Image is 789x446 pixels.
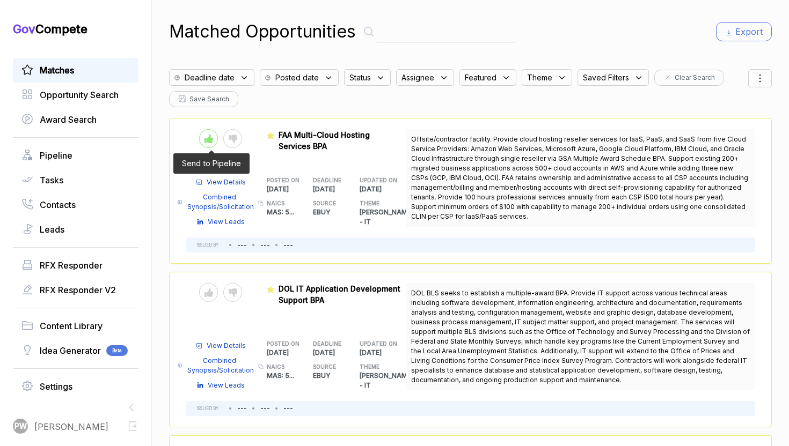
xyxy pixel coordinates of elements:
p: [DATE] [313,184,360,194]
h5: THEME [360,199,389,207]
li: --- [283,240,293,250]
h5: POSTED ON [267,176,296,184]
h5: ISSUED BY [196,405,218,412]
a: Contacts [21,198,130,211]
button: Export [716,22,772,41]
span: MAS: 5 ... [267,371,294,380]
span: Save Search [189,94,229,104]
span: View Details [207,177,246,187]
h1: Compete [13,21,138,36]
a: Opportunity Search [21,88,130,101]
h5: DEADLINE [313,176,342,184]
span: PW [14,421,27,432]
span: View Leads [208,381,245,390]
span: DOL IT Application Development Support BPA [279,284,400,304]
button: Save Search [169,91,238,107]
span: Offsite/contractor facility. Provide cloud hosting reseller services for IaaS, PaaS, and SaaS fro... [411,135,748,220]
span: Combined Synopsis/Solicitation [186,356,255,375]
a: Tasks [21,174,130,187]
h5: POSTED ON [267,340,296,348]
span: Clear Search [675,73,715,83]
span: Idea Generator [40,344,101,357]
a: Matches [21,64,130,77]
h5: UPDATED ON [360,176,389,184]
p: [DATE] [360,184,406,194]
h5: NAICS [267,199,296,207]
a: RFX Responder [21,259,130,272]
span: DOL BLS seeks to establish a multiple-award BPA. Provide IT support across various technical area... [411,289,750,384]
span: Combined Synopsis/Solicitation [186,192,255,212]
p: EBUY [313,207,360,217]
span: RFX Responder [40,259,103,272]
li: --- [237,404,247,413]
span: Deadline date [185,72,235,83]
span: Featured [465,72,496,83]
li: --- [237,240,247,250]
a: Idea GeneratorBeta [21,344,130,357]
button: Clear Search [654,70,724,86]
span: Content Library [40,319,103,332]
li: --- [260,404,270,413]
p: [DATE] [313,348,360,358]
h5: THEME [360,363,389,371]
li: --- [260,240,270,250]
p: [PERSON_NAME] - IT [360,371,406,390]
span: Saved Filters [583,72,629,83]
p: EBUY [313,371,360,381]
span: Theme [527,72,552,83]
span: Tasks [40,174,63,187]
span: Settings [40,380,72,393]
span: RFX Responder V2 [40,284,116,296]
span: Gov [13,22,35,36]
a: Content Library [21,319,130,332]
span: Contacts [40,198,76,211]
p: [DATE] [267,348,313,358]
h5: UPDATED ON [360,340,389,348]
p: [DATE] [360,348,406,358]
a: Settings [21,380,130,393]
h5: DEADLINE [313,340,342,348]
p: [DATE] [267,184,313,194]
span: Posted date [275,72,319,83]
h5: ISSUED BY [196,242,218,248]
span: Status [349,72,371,83]
span: View Leads [208,217,245,227]
a: Award Search [21,113,130,126]
span: View Details [207,341,246,351]
a: Combined Synopsis/Solicitation [178,356,255,375]
span: Leads [40,223,64,236]
span: Opportunity Search [40,88,119,101]
span: [PERSON_NAME] [34,420,108,433]
span: Pipeline [40,149,72,162]
a: RFX Responder V2 [21,284,130,296]
span: MAS: 5 ... [267,208,294,216]
span: Assignee [401,72,434,83]
h5: SOURCE [313,199,342,207]
h5: SOURCE [313,363,342,371]
a: Combined Synopsis/Solicitation [178,192,255,212]
span: FAA Multi-Cloud Hosting Services BPA [279,130,370,151]
span: Award Search [40,113,97,126]
span: Matches [40,64,74,77]
a: Pipeline [21,149,130,162]
span: Beta [106,345,128,356]
h5: NAICS [267,363,296,371]
h1: Matched Opportunities [169,19,356,44]
li: --- [283,404,293,413]
a: Leads [21,223,130,236]
p: [PERSON_NAME] - IT [360,207,406,227]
